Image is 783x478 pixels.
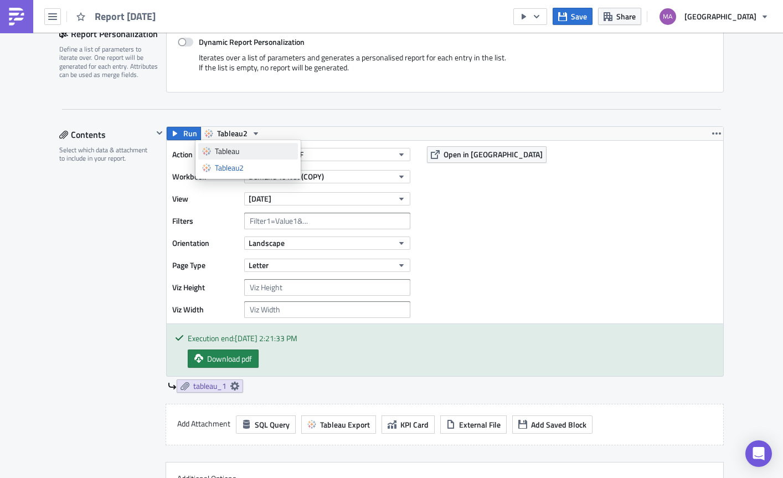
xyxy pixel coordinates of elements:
[244,237,410,250] button: Landscape
[382,415,435,434] button: KPI Card
[244,259,410,272] button: Letter
[512,415,593,434] button: Add Saved Block
[177,379,243,393] a: tableau_1
[172,235,239,251] label: Orientation
[215,146,294,157] div: Tableau
[427,146,547,163] button: Open in [GEOGRAPHIC_DATA]
[95,10,157,23] span: Report [DATE]
[188,349,259,368] a: Download pdf
[193,381,226,391] span: tableau_1
[199,36,305,48] strong: Dynamic Report Personalization
[59,146,153,163] div: Select which data & attachment to include in your report.
[244,148,410,161] button: Export View PDF
[172,168,239,185] label: Workbook
[249,193,271,204] span: [DATE]
[236,415,296,434] button: SQL Query
[553,8,593,25] button: Save
[244,170,410,183] button: Demand To Net (COPY)
[172,257,239,274] label: Page Type
[684,11,756,22] span: [GEOGRAPHIC_DATA]
[172,191,239,207] label: View
[653,4,775,29] button: [GEOGRAPHIC_DATA]
[172,213,239,229] label: Filters
[244,301,410,318] input: Viz Width
[183,127,197,140] span: Run
[598,8,641,25] button: Share
[459,419,501,430] span: External File
[244,213,410,229] input: Filter1=Value1&...
[658,7,677,26] img: Avatar
[153,126,166,140] button: Hide content
[244,279,410,296] input: Viz Height
[207,353,252,364] span: Download pdf
[616,11,636,22] span: Share
[188,332,715,344] div: Execution end: [DATE] 2:21:33 PM
[59,126,153,143] div: Contents
[440,415,507,434] button: External File
[320,419,370,430] span: Tableau Export
[177,415,230,432] label: Add Attachment
[400,419,429,430] span: KPI Card
[172,301,239,318] label: Viz Width
[59,25,166,42] div: Report Personalization
[172,146,239,163] label: Action
[444,148,543,160] span: Open in [GEOGRAPHIC_DATA]
[217,127,248,140] span: Tableau2
[167,127,201,140] button: Run
[200,127,264,140] button: Tableau2
[571,11,587,22] span: Save
[178,53,712,81] div: Iterates over a list of parameters and generates a personalised report for each entry in the list...
[4,4,529,13] body: Rich Text Area. Press ALT-0 for help.
[244,192,410,205] button: [DATE]
[59,45,159,79] div: Define a list of parameters to iterate over. One report will be generated for each entry. Attribu...
[172,279,239,296] label: Viz Height
[249,237,285,249] span: Landscape
[255,419,290,430] span: SQL Query
[215,162,294,173] div: Tableau2
[249,259,269,271] span: Letter
[531,419,586,430] span: Add Saved Block
[745,440,772,467] div: Open Intercom Messenger
[8,8,25,25] img: PushMetrics
[301,415,376,434] button: Tableau Export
